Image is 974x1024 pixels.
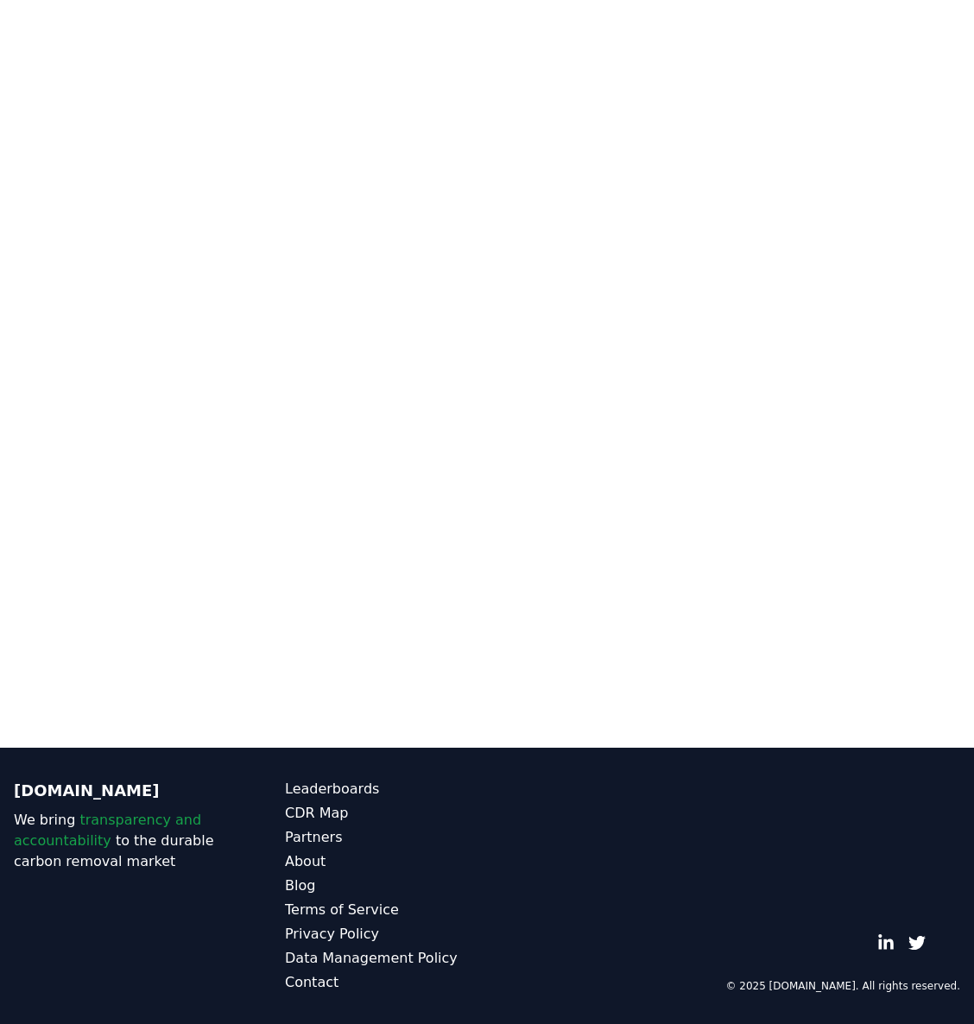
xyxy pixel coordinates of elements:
p: [DOMAIN_NAME] [14,779,216,803]
a: CDR Map [285,803,487,824]
a: Data Management Policy [285,948,487,969]
a: About [285,851,487,872]
a: Contact [285,972,487,993]
a: Partners [285,827,487,848]
a: Twitter [908,934,926,951]
a: Terms of Service [285,900,487,920]
a: Leaderboards [285,779,487,800]
span: transparency and accountability [14,812,201,849]
a: Blog [285,875,487,896]
p: © 2025 [DOMAIN_NAME]. All rights reserved. [725,979,960,993]
p: We bring to the durable carbon removal market [14,810,216,872]
a: Privacy Policy [285,924,487,945]
a: LinkedIn [877,934,895,951]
